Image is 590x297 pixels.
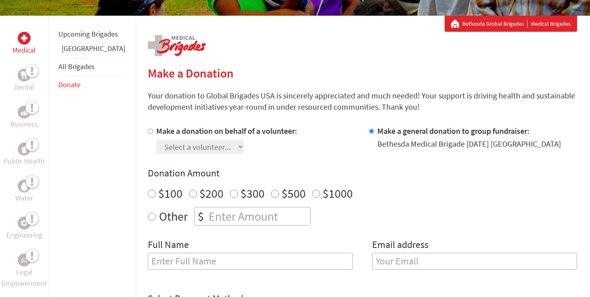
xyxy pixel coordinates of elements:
h2: Make a Donation [148,66,577,80]
a: MedicalMedical [12,32,36,56]
label: Email address [372,238,429,253]
img: Public Health [21,145,27,153]
a: Upcoming Brigades [58,29,118,39]
p: Business [10,119,38,130]
img: Legal Empowerment [21,258,27,262]
label: $300 [240,186,265,201]
a: All Brigades [58,62,95,71]
a: Public HealthPublic Health [4,143,45,167]
p: Water [15,193,33,204]
label: Make a donation on behalf of a volunteer: [156,126,297,136]
label: $1000 [323,186,353,201]
input: Enter Amount [207,207,310,225]
li: Donate [58,76,125,94]
img: Business [21,109,27,115]
img: logo-medical.png [148,35,206,56]
div: Dental [18,69,31,82]
div: Bethesda Medical Brigade [DATE] [GEOGRAPHIC_DATA] [377,138,561,150]
a: [GEOGRAPHIC_DATA] [62,44,125,53]
img: Dental [21,71,27,79]
p: Your donation to Global Brigades USA is sincerely appreciated and much needed! Your support is dr... [148,90,577,113]
div: Engineering [18,217,31,229]
img: Medical [21,35,27,41]
p: Medical [12,45,36,56]
label: $200 [199,186,224,201]
div: Medical Brigades [451,20,571,28]
a: Donate [58,80,81,89]
label: Make a general donation to group fundraiser: [377,126,530,136]
div: Business [18,106,31,119]
a: WaterWater [15,180,33,204]
div: Medical [18,32,31,45]
li: Upcoming Brigades [58,25,125,43]
a: Legal EmpowermentLegal Empowerment [2,254,47,289]
input: Enter Full Name [148,253,353,270]
label: $500 [282,186,306,201]
div: $ [195,207,207,225]
label: Full Name [148,238,189,253]
label: Other [159,207,188,225]
li: All Brigades [58,57,125,76]
li: Guatemala [58,43,125,57]
div: Water [18,180,31,193]
div: Public Health [18,143,31,156]
label: $100 [158,186,182,201]
div: Legal Empowerment [18,254,31,266]
img: Engineering [21,220,27,226]
p: Dental [14,82,34,93]
a: Bethesda Global Brigades [462,20,528,28]
a: DentalDental [14,69,34,93]
img: Water [21,181,27,190]
p: Legal Empowerment [2,266,47,289]
a: BusinessBusiness [10,106,38,130]
h4: Donation Amount [148,167,577,180]
p: Engineering [6,229,42,241]
a: EngineeringEngineering [6,217,42,241]
p: Public Health [4,156,45,167]
input: Your Email [372,253,577,270]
